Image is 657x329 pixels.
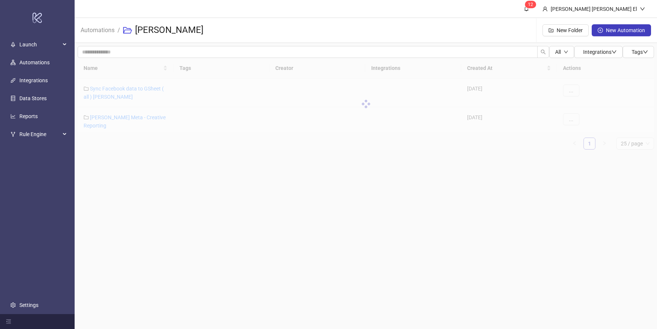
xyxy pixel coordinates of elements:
[542,6,548,12] span: user
[118,18,120,42] li: /
[531,2,533,7] span: 2
[643,49,648,55] span: down
[574,46,623,58] button: Integrationsdown
[10,42,16,47] span: rocket
[6,319,11,324] span: menu-fold
[10,132,16,137] span: fork
[19,95,47,101] a: Data Stores
[123,26,132,35] span: folder-open
[611,49,617,55] span: down
[555,49,561,55] span: All
[606,27,645,33] span: New Automation
[564,50,568,54] span: down
[19,59,50,65] a: Automations
[598,28,603,33] span: plus-circle
[19,302,38,308] a: Settings
[19,127,60,142] span: Rule Engine
[623,46,654,58] button: Tagsdown
[541,49,546,55] span: search
[632,49,648,55] span: Tags
[640,6,645,12] span: down
[19,77,48,83] a: Integrations
[135,24,203,36] h3: [PERSON_NAME]
[524,6,529,11] span: bell
[548,5,640,13] div: [PERSON_NAME] [PERSON_NAME] El
[528,2,531,7] span: 1
[592,24,651,36] button: New Automation
[19,113,38,119] a: Reports
[549,46,574,58] button: Alldown
[79,25,116,34] a: Automations
[525,1,536,8] sup: 12
[542,24,589,36] button: New Folder
[583,49,617,55] span: Integrations
[19,37,60,52] span: Launch
[557,27,583,33] span: New Folder
[548,28,554,33] span: folder-add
